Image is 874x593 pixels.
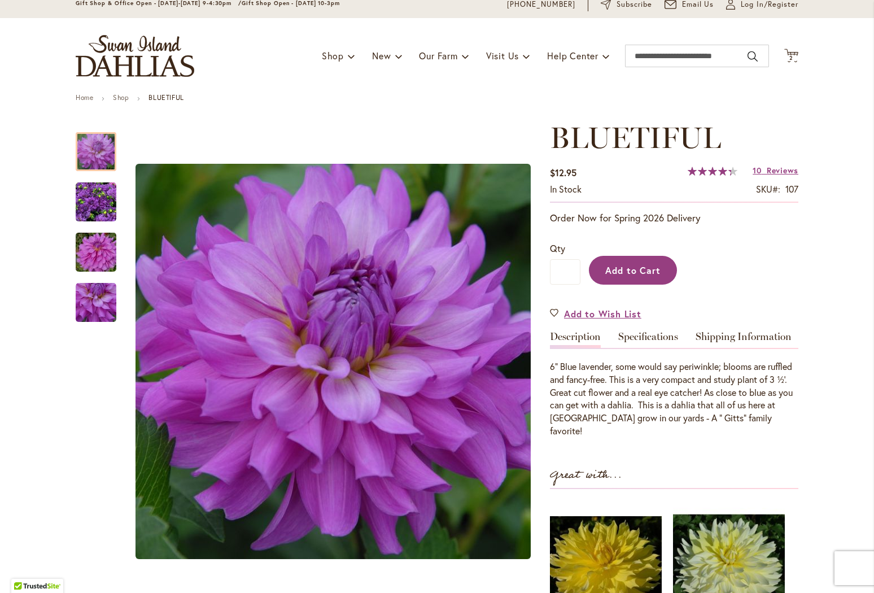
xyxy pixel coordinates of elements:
[618,332,678,348] a: Specifications
[550,211,798,225] p: Order Now for Spring 2026 Delivery
[550,183,582,195] span: In stock
[8,553,40,585] iframe: Launch Accessibility Center
[76,272,116,322] div: Bluetiful
[550,360,798,438] div: 6” Blue lavender, some would say periwinkle; blooms are ruffled and fancy-free. This is a very co...
[550,332,601,348] a: Description
[148,93,183,102] strong: BLUETIFUL
[784,49,798,64] button: 2
[564,307,641,320] span: Add to Wish List
[688,167,737,176] div: 87%
[756,183,780,195] strong: SKU
[785,183,798,196] div: 107
[55,225,137,280] img: Bluetiful
[136,164,531,559] img: Bluetiful
[550,120,721,155] span: BLUETIFUL
[550,332,798,438] div: Detailed Product Info
[767,165,798,176] span: Reviews
[753,165,761,176] span: 10
[372,50,391,62] span: New
[76,221,128,272] div: Bluetiful
[696,332,792,348] a: Shipping Information
[789,54,793,62] span: 2
[550,307,641,320] a: Add to Wish List
[486,50,519,62] span: Visit Us
[550,242,565,254] span: Qty
[550,183,582,196] div: Availability
[550,167,576,178] span: $12.95
[547,50,598,62] span: Help Center
[76,35,194,77] a: store logo
[76,93,93,102] a: Home
[550,466,622,485] strong: Great with...
[605,264,661,276] span: Add to Cart
[76,182,116,223] img: Bluetiful
[76,121,128,171] div: Bluetiful
[113,93,129,102] a: Shop
[419,50,457,62] span: Our Farm
[753,165,798,176] a: 10 Reviews
[76,171,128,221] div: Bluetiful
[322,50,344,62] span: Shop
[589,256,677,285] button: Add to Cart
[76,282,116,323] img: Bluetiful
